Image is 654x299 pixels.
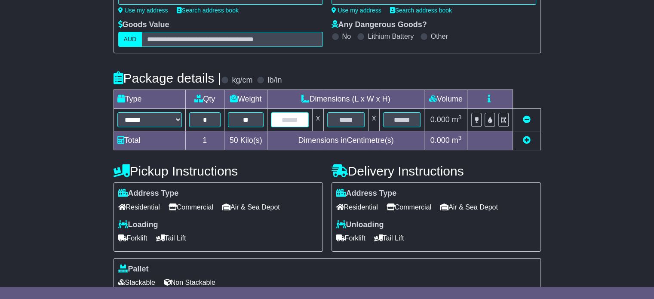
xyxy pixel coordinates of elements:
label: Pallet [118,265,149,274]
a: Use my address [118,7,168,14]
span: Air & Sea Depot [440,200,498,214]
label: No [342,32,351,40]
label: Address Type [118,189,179,198]
span: Tail Lift [156,231,186,245]
td: x [312,109,323,131]
a: Search address book [390,7,452,14]
td: Dimensions (L x W x H) [267,90,424,109]
sup: 3 [458,114,462,120]
label: kg/cm [232,76,252,85]
span: Residential [118,200,160,214]
span: Commercial [169,200,213,214]
td: Kilo(s) [224,131,267,150]
span: Forklift [118,231,147,245]
td: Dimensions in Centimetre(s) [267,131,424,150]
span: 50 [230,136,238,145]
a: Use my address [332,7,381,14]
td: Qty [185,90,224,109]
label: Unloading [336,220,384,230]
span: Non Stackable [164,276,215,289]
td: Weight [224,90,267,109]
span: Stackable [118,276,155,289]
label: AUD [118,32,142,47]
span: Residential [336,200,378,214]
td: Volume [424,90,467,109]
td: Type [114,90,185,109]
label: lb/in [267,76,282,85]
span: 0.000 [430,115,450,124]
h4: Pickup Instructions [114,164,323,178]
h4: Delivery Instructions [332,164,541,178]
span: Commercial [387,200,431,214]
span: m [452,115,462,124]
span: m [452,136,462,145]
label: Loading [118,220,158,230]
span: Forklift [336,231,365,245]
h4: Package details | [114,71,221,85]
td: x [368,109,380,131]
label: Other [431,32,448,40]
label: Lithium Battery [368,32,414,40]
label: Any Dangerous Goods? [332,20,427,30]
label: Address Type [336,189,397,198]
span: 0.000 [430,136,450,145]
td: Total [114,131,185,150]
span: Air & Sea Depot [222,200,280,214]
a: Add new item [523,136,531,145]
sup: 3 [458,135,462,141]
span: Tail Lift [374,231,404,245]
a: Search address book [177,7,239,14]
td: 1 [185,131,224,150]
a: Remove this item [523,115,531,124]
label: Goods Value [118,20,169,30]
